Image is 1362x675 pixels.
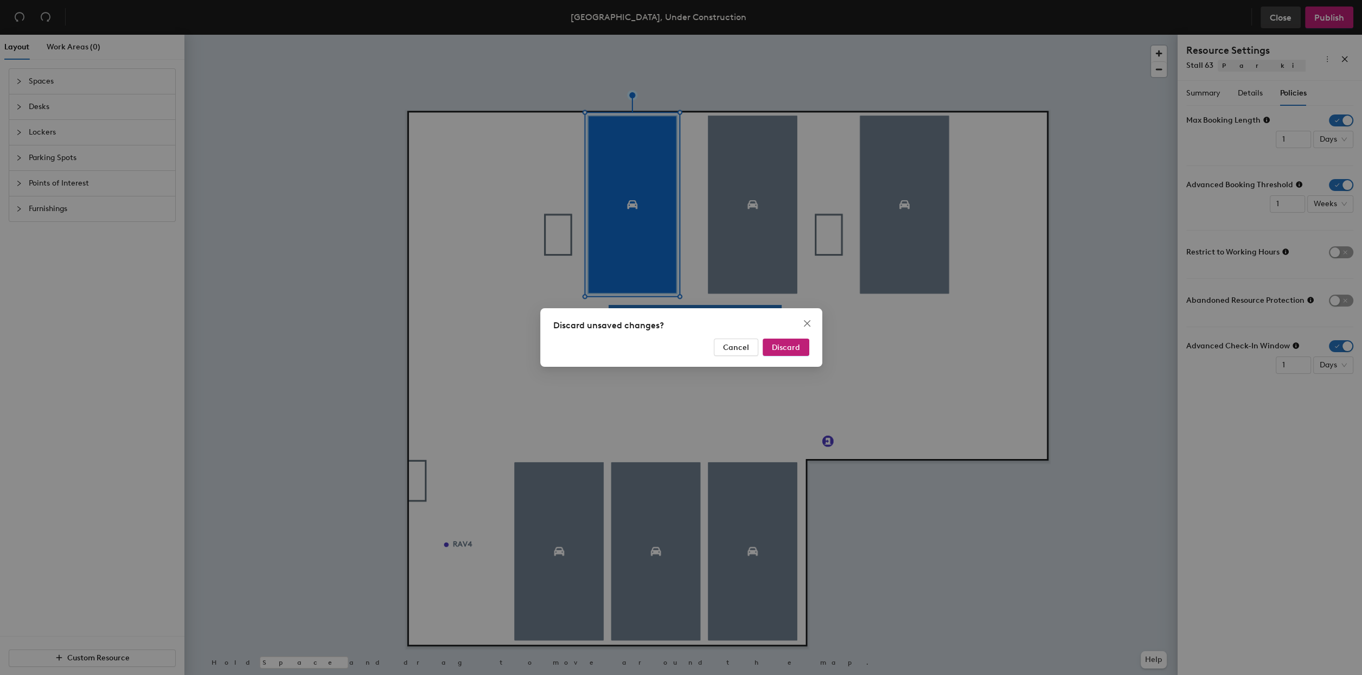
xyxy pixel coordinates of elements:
span: Discard [772,343,800,352]
span: close [803,319,811,328]
span: Close [798,319,816,328]
button: Close [798,315,816,332]
span: Cancel [723,343,749,352]
div: Discard unsaved changes? [553,319,809,332]
button: Cancel [714,339,758,356]
button: Discard [763,339,809,356]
